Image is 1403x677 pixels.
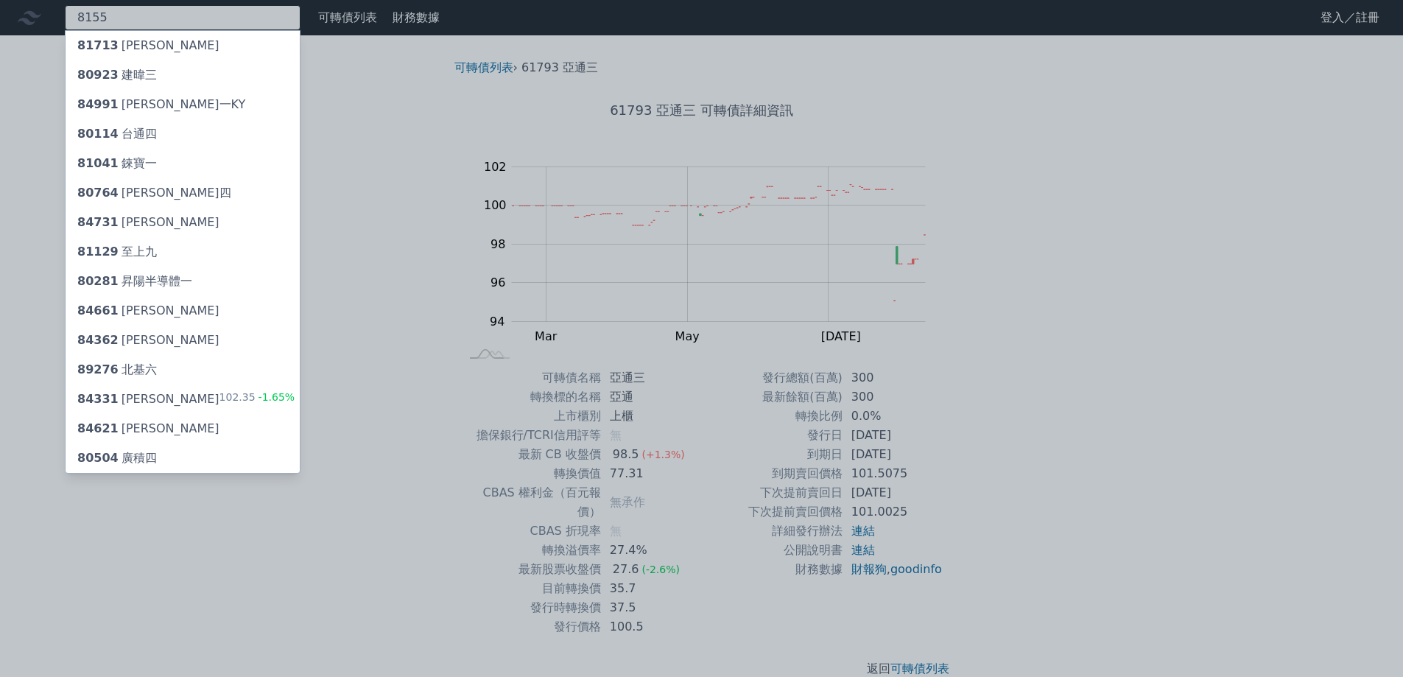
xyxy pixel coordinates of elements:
[77,184,231,202] div: [PERSON_NAME]四
[77,97,119,111] span: 84991
[77,186,119,200] span: 80764
[66,414,300,443] a: 84621[PERSON_NAME]
[77,420,219,438] div: [PERSON_NAME]
[1329,606,1403,677] div: 聊天小工具
[66,178,300,208] a: 80764[PERSON_NAME]四
[77,304,119,318] span: 84661
[66,296,300,326] a: 84661[PERSON_NAME]
[77,96,245,113] div: [PERSON_NAME]一KY
[77,451,119,465] span: 80504
[77,214,219,231] div: [PERSON_NAME]
[77,37,219,55] div: [PERSON_NAME]
[77,68,119,82] span: 80923
[77,155,157,172] div: 錸寶一
[77,421,119,435] span: 84621
[77,245,119,259] span: 81129
[256,391,295,403] span: -1.65%
[66,208,300,237] a: 84731[PERSON_NAME]
[66,443,300,473] a: 80504廣積四
[77,243,157,261] div: 至上九
[77,333,119,347] span: 84362
[66,60,300,90] a: 80923建暐三
[77,449,157,467] div: 廣積四
[77,361,157,379] div: 北基六
[219,390,295,408] div: 102.35
[77,127,119,141] span: 80114
[66,149,300,178] a: 81041錸寶一
[66,237,300,267] a: 81129至上九
[1329,606,1403,677] iframe: Chat Widget
[77,392,119,406] span: 84331
[77,302,219,320] div: [PERSON_NAME]
[66,119,300,149] a: 80114台通四
[77,273,192,290] div: 昇陽半導體一
[77,38,119,52] span: 81713
[77,215,119,229] span: 84731
[66,385,300,414] a: 84331[PERSON_NAME] 102.35-1.65%
[77,332,219,349] div: [PERSON_NAME]
[77,274,119,288] span: 80281
[66,326,300,355] a: 84362[PERSON_NAME]
[66,355,300,385] a: 89276北基六
[66,267,300,296] a: 80281昇陽半導體一
[77,362,119,376] span: 89276
[77,66,157,84] div: 建暐三
[77,156,119,170] span: 81041
[77,125,157,143] div: 台通四
[77,390,219,408] div: [PERSON_NAME]
[66,31,300,60] a: 81713[PERSON_NAME]
[66,90,300,119] a: 84991[PERSON_NAME]一KY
